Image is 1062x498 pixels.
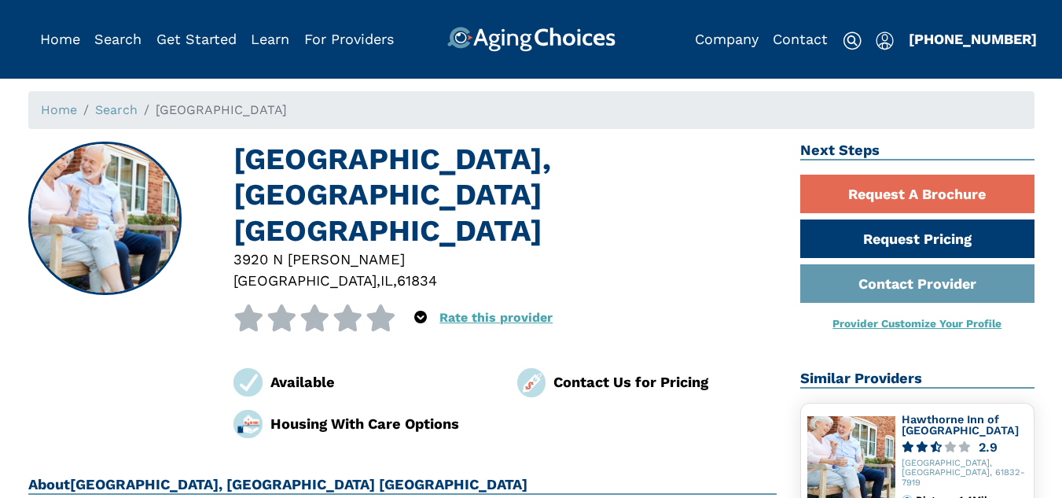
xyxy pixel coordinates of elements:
a: For Providers [304,31,394,47]
span: , [377,272,380,289]
a: Learn [251,31,289,47]
div: Housing With Care Options [270,413,494,434]
a: Company [695,31,759,47]
div: Available [270,371,494,393]
img: AgingChoices [446,27,615,52]
div: Popover trigger [876,27,894,52]
h2: About [GEOGRAPHIC_DATA], [GEOGRAPHIC_DATA] [GEOGRAPHIC_DATA] [28,476,777,495]
a: Rate this provider [439,310,553,325]
h1: [GEOGRAPHIC_DATA], [GEOGRAPHIC_DATA] [GEOGRAPHIC_DATA] [233,142,777,249]
a: Get Started [156,31,237,47]
a: Search [95,102,138,117]
a: Home [41,102,77,117]
a: [PHONE_NUMBER] [909,31,1037,47]
a: Hawthorne Inn of [GEOGRAPHIC_DATA] [902,413,1019,437]
div: Popover trigger [414,304,427,331]
div: Contact Us for Pricing [553,371,777,393]
nav: breadcrumb [28,91,1034,129]
h2: Next Steps [800,142,1034,160]
span: [GEOGRAPHIC_DATA] [233,272,377,289]
img: Deer Creek Manor, Danville IL [29,143,180,294]
a: 2.9 [902,441,1027,453]
span: [GEOGRAPHIC_DATA] [156,102,287,117]
a: Contact [773,31,828,47]
div: 61834 [397,270,437,291]
a: Request A Brochure [800,175,1034,213]
a: Search [94,31,141,47]
a: Contact Provider [800,264,1034,303]
a: Home [40,31,80,47]
img: search-icon.svg [843,31,862,50]
h2: Similar Providers [800,370,1034,389]
div: 3920 N [PERSON_NAME] [233,249,777,270]
div: Popover trigger [94,27,141,52]
div: 2.9 [979,441,998,453]
span: IL [380,272,393,289]
a: Request Pricing [800,219,1034,258]
img: user-icon.svg [876,31,894,50]
span: , [393,272,397,289]
div: [GEOGRAPHIC_DATA], [GEOGRAPHIC_DATA], 61832-7919 [902,459,1027,489]
a: Provider Customize Your Profile [832,317,1001,330]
